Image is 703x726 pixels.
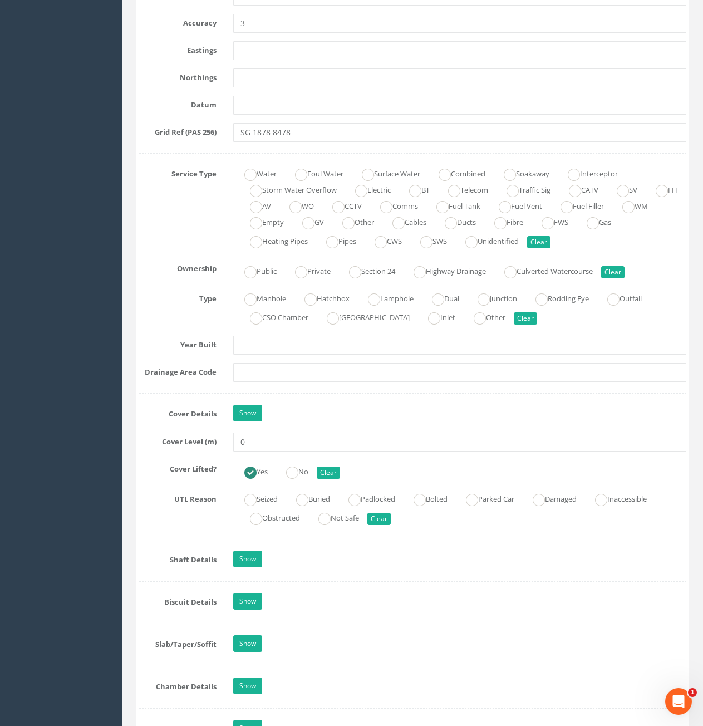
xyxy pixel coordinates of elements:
label: Accuracy [131,14,225,28]
label: CSO Chamber [239,308,308,325]
span: 1 [688,688,697,697]
label: Telecom [437,181,488,197]
label: FWS [530,213,568,229]
label: [GEOGRAPHIC_DATA] [316,308,410,325]
label: Culverted Watercourse [493,262,593,278]
label: Datum [131,96,225,110]
label: Rodding Eye [524,290,589,306]
label: WO [278,197,314,213]
label: Water [233,165,277,181]
label: Manhole [233,290,286,306]
label: Private [284,262,331,278]
label: Traffic Sig [495,181,550,197]
label: Not Safe [307,509,359,525]
label: Gas [576,213,611,229]
label: Fuel Filler [549,197,604,213]
label: Service Type [131,165,225,179]
label: No [275,463,308,479]
label: Northings [131,68,225,83]
label: Foul Water [284,165,343,181]
a: Show [233,635,262,652]
label: Eastings [131,41,225,56]
label: BT [398,181,430,197]
label: Other [463,308,505,325]
iframe: Intercom live chat [665,688,692,715]
label: CATV [558,181,598,197]
label: Surface Water [351,165,420,181]
label: GV [291,213,324,229]
label: Cover Lifted? [131,460,225,474]
button: Clear [601,266,625,278]
label: Fuel Vent [488,197,542,213]
label: Storm Water Overflow [239,181,337,197]
label: Parked Car [455,490,514,506]
label: SV [606,181,637,197]
a: Show [233,678,262,694]
label: Interceptor [557,165,618,181]
label: Outfall [596,290,642,306]
label: Empty [239,213,284,229]
button: Clear [514,312,537,325]
label: Year Built [131,336,225,350]
label: Pipes [315,232,356,248]
label: Highway Drainage [402,262,486,278]
label: CCTV [321,197,362,213]
label: Type [131,290,225,304]
label: Ducts [434,213,476,229]
label: FH [645,181,677,197]
label: Slab/Taper/Soffit [131,635,225,650]
label: Cover Level (m) [131,433,225,447]
label: Other [331,213,374,229]
label: Damaged [522,490,577,506]
label: Unidentified [454,232,519,248]
label: Grid Ref (PAS 256) [131,123,225,138]
label: Yes [233,463,268,479]
a: Show [233,405,262,421]
label: Seized [233,490,278,506]
label: Electric [344,181,391,197]
label: Shaft Details [131,551,225,565]
label: Bolted [402,490,448,506]
label: Junction [466,290,517,306]
label: Cables [381,213,426,229]
label: AV [239,197,271,213]
label: Section 24 [338,262,395,278]
label: Chamber Details [131,678,225,692]
label: Dual [421,290,459,306]
label: UTL Reason [131,490,225,504]
label: Lamphole [357,290,414,306]
button: Clear [317,467,340,479]
label: Cover Details [131,405,225,419]
label: Padlocked [337,490,395,506]
label: Fuel Tank [425,197,480,213]
label: WM [611,197,648,213]
label: Inaccessible [584,490,647,506]
label: Public [233,262,277,278]
label: Heating Pipes [239,232,308,248]
a: Show [233,551,262,567]
label: CWS [363,232,402,248]
label: Buried [285,490,330,506]
label: Combined [427,165,485,181]
label: Ownership [131,259,225,274]
label: Biscuit Details [131,593,225,607]
label: Obstructed [239,509,300,525]
label: Soakaway [493,165,549,181]
label: Fibre [483,213,523,229]
button: Clear [367,513,391,525]
button: Clear [527,236,550,248]
label: Drainage Area Code [131,363,225,377]
a: Show [233,593,262,610]
label: Comms [369,197,418,213]
label: Inlet [417,308,455,325]
label: SWS [409,232,447,248]
label: Hatchbox [293,290,350,306]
